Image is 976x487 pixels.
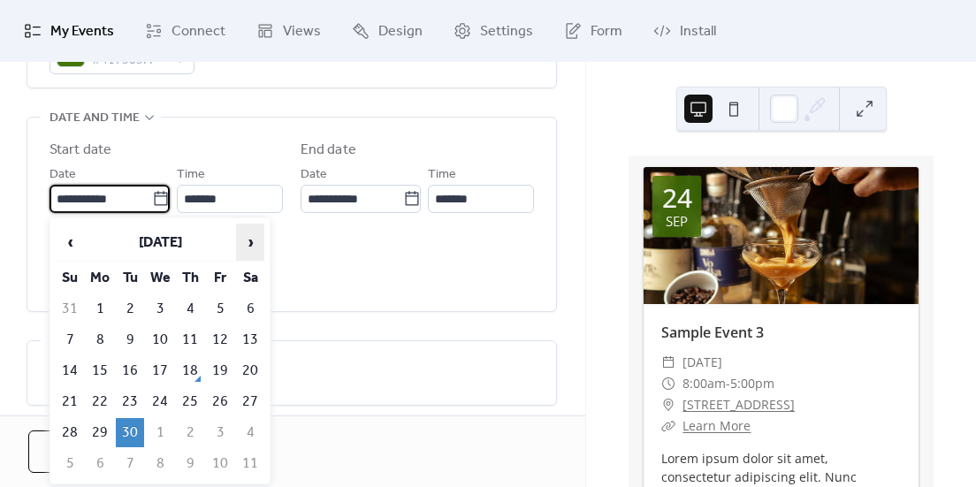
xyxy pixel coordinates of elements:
[56,418,84,447] td: 28
[146,449,174,478] td: 8
[86,294,114,323] td: 1
[301,140,356,161] div: End date
[236,263,264,293] th: Sa
[206,387,234,416] td: 26
[682,352,722,373] span: [DATE]
[206,325,234,354] td: 12
[682,394,795,415] a: [STREET_ADDRESS]
[86,224,234,262] th: [DATE]
[28,430,144,473] button: Cancel
[551,7,636,55] a: Form
[56,387,84,416] td: 21
[177,164,205,186] span: Time
[86,449,114,478] td: 6
[132,7,239,55] a: Connect
[56,356,84,385] td: 14
[116,294,144,323] td: 2
[116,263,144,293] th: Tu
[146,356,174,385] td: 17
[680,21,716,42] span: Install
[206,294,234,323] td: 5
[428,164,456,186] span: Time
[146,418,174,447] td: 1
[206,449,234,478] td: 10
[236,387,264,416] td: 27
[50,108,140,129] span: Date and time
[50,164,76,186] span: Date
[339,7,436,55] a: Design
[176,356,204,385] td: 18
[146,387,174,416] td: 24
[86,325,114,354] td: 8
[243,7,334,55] a: Views
[661,373,675,394] div: ​
[50,21,114,42] span: My Events
[661,394,675,415] div: ​
[237,224,263,260] span: ›
[480,21,533,42] span: Settings
[146,294,174,323] td: 3
[86,418,114,447] td: 29
[236,449,264,478] td: 11
[146,263,174,293] th: We
[378,21,423,42] span: Design
[176,263,204,293] th: Th
[50,140,111,161] div: Start date
[146,325,174,354] td: 10
[730,373,774,394] span: 5:00pm
[86,356,114,385] td: 15
[86,263,114,293] th: Mo
[666,215,688,228] div: Sep
[56,294,84,323] td: 31
[176,387,204,416] td: 25
[283,21,321,42] span: Views
[662,185,692,211] div: 24
[172,21,225,42] span: Connect
[682,373,726,394] span: 8:00am
[440,7,546,55] a: Settings
[116,449,144,478] td: 7
[176,294,204,323] td: 4
[236,418,264,447] td: 4
[206,356,234,385] td: 19
[206,263,234,293] th: Fr
[236,325,264,354] td: 13
[236,356,264,385] td: 20
[726,373,730,394] span: -
[116,356,144,385] td: 16
[116,387,144,416] td: 23
[301,164,327,186] span: Date
[86,387,114,416] td: 22
[116,418,144,447] td: 30
[57,224,83,260] span: ‹
[640,7,729,55] a: Install
[236,294,264,323] td: 6
[116,325,144,354] td: 9
[176,325,204,354] td: 11
[56,325,84,354] td: 7
[661,352,675,373] div: ​
[176,449,204,478] td: 9
[591,21,622,42] span: Form
[56,263,84,293] th: Su
[661,323,764,342] a: Sample Event 3
[176,418,204,447] td: 2
[661,415,675,437] div: ​
[56,449,84,478] td: 5
[206,418,234,447] td: 3
[11,7,127,55] a: My Events
[92,50,166,72] span: #417505FF
[682,417,751,434] a: Learn More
